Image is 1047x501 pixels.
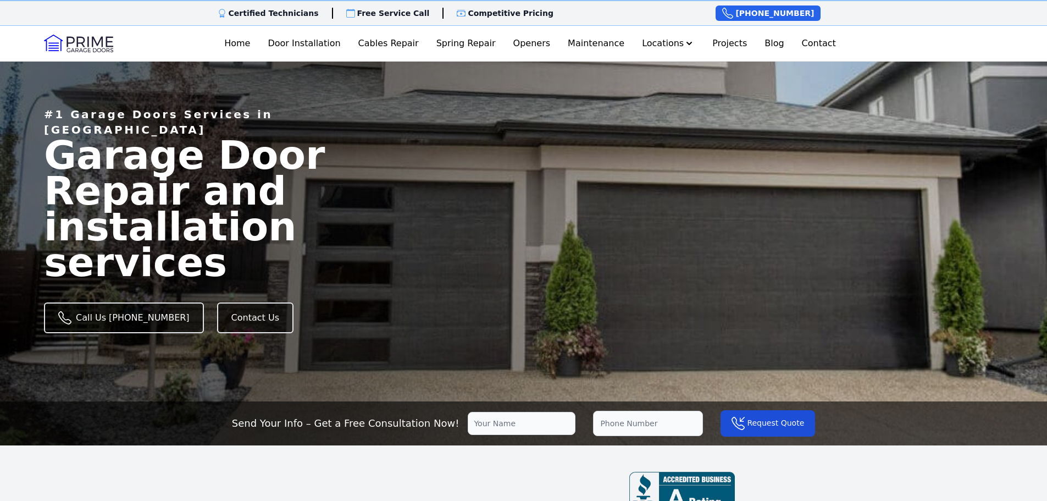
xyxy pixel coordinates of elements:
[593,411,703,436] input: Phone Number
[721,410,815,437] button: Request Quote
[563,32,629,54] a: Maintenance
[509,32,555,54] a: Openers
[468,8,553,19] p: Competitive Pricing
[220,32,254,54] a: Home
[760,32,788,54] a: Blog
[797,32,840,54] a: Contact
[263,32,345,54] a: Door Installation
[354,32,423,54] a: Cables Repair
[708,32,751,54] a: Projects
[44,107,361,137] p: #1 Garage Doors Services in [GEOGRAPHIC_DATA]
[217,302,293,333] a: Contact Us
[232,416,459,431] p: Send Your Info – Get a Free Consultation Now!
[357,8,430,19] p: Free Service Call
[638,32,699,54] button: Locations
[716,5,821,21] a: [PHONE_NUMBER]
[44,302,204,333] a: Call Us [PHONE_NUMBER]
[44,35,113,52] img: Logo
[432,32,500,54] a: Spring Repair
[468,412,575,435] input: Your Name
[44,132,325,285] span: Garage Door Repair and installation services
[229,8,319,19] p: Certified Technicians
